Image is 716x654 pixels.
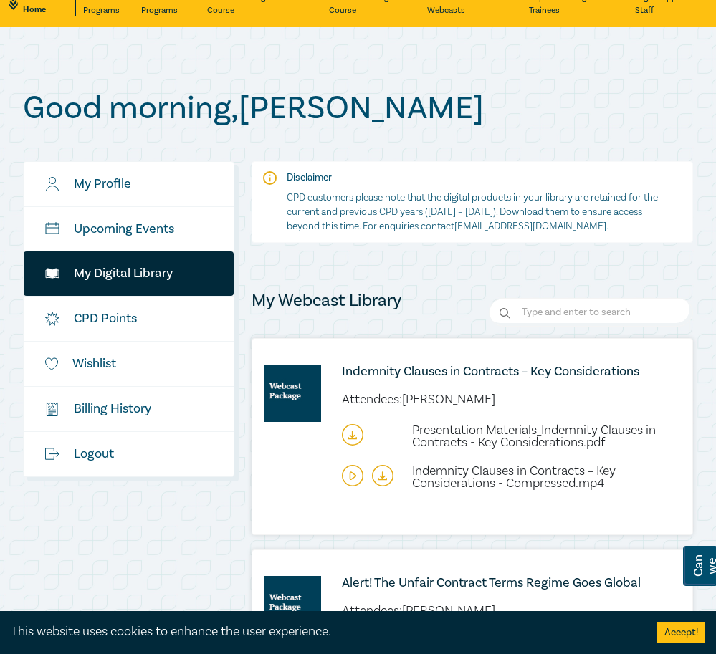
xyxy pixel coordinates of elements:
a: Indemnity Clauses in Contracts – Key Considerations [342,365,671,379]
div: This website uses cookies to enhance the user experience. [11,622,636,641]
a: $Billing History [24,387,234,431]
input: Search [489,298,693,327]
a: Logout [24,432,234,476]
h4: My Webcast Library [252,289,401,312]
strong: Disclaimer [287,171,332,184]
tspan: $ [48,405,51,411]
a: Alert! The Unfair Contract Terms Regime Goes Global [342,576,671,590]
img: online-intensive-(to-download) [264,576,321,633]
h1: Good morning , [PERSON_NAME] [23,90,694,127]
a: [EMAIL_ADDRESS][DOMAIN_NAME] [454,220,606,233]
a: My Profile [24,162,234,206]
a: CPD Points [24,297,234,341]
a: Presentation Materials_Indemnity Clauses in Contracts - Key Considerations.pdf [412,424,671,448]
p: CPD customers please note that the digital products in your library are retained for the current ... [287,191,658,234]
button: Accept cookies [657,622,705,643]
a: Upcoming Events [24,207,234,251]
a: Wishlist [24,342,234,386]
a: Indemnity Clauses in Contracts – Key Considerations - Compressed.mp4 [412,465,671,489]
li: Attendees: [PERSON_NAME] [342,393,495,405]
li: Attendees: [PERSON_NAME] [342,605,495,617]
span: Indemnity Clauses in Contracts – Key Considerations - Compressed.mp4 [412,463,616,491]
img: online-intensive-(to-download) [264,365,321,422]
a: My Digital Library [24,251,234,296]
span: Presentation Materials_Indemnity Clauses in Contracts - Key Considerations.pdf [412,422,656,451]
